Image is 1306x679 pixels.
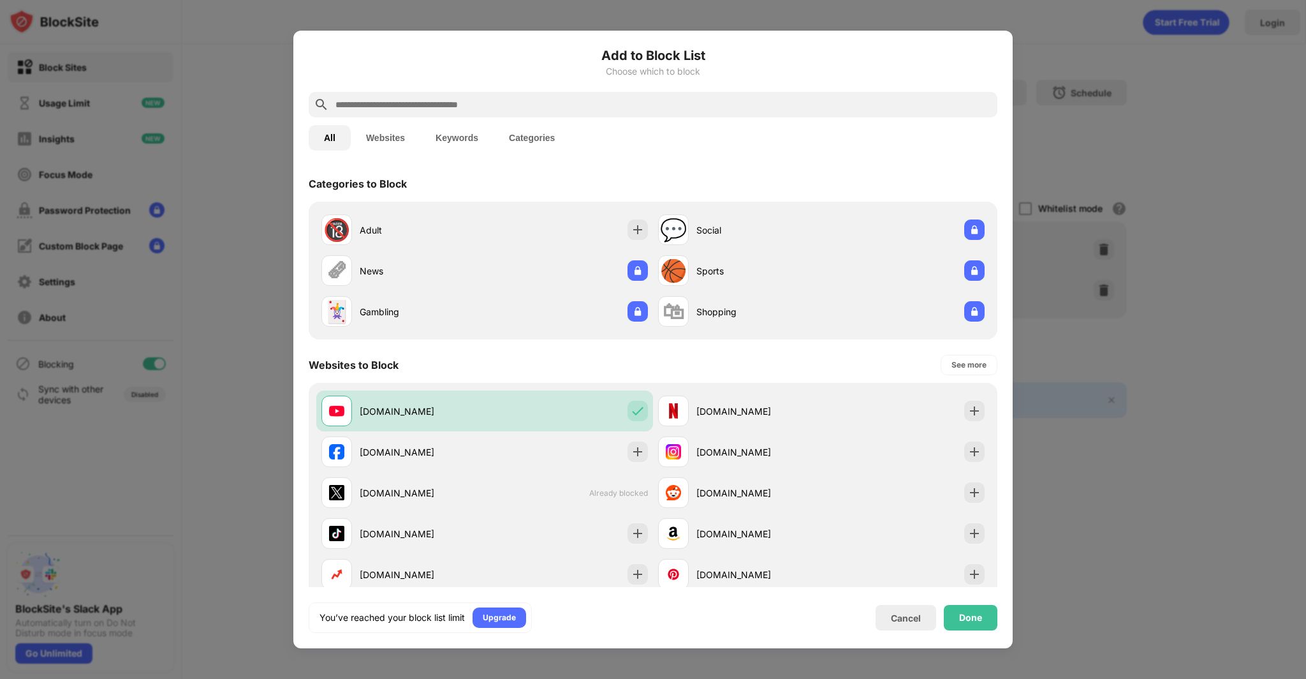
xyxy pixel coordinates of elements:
[696,223,821,237] div: Social
[696,305,821,318] div: Shopping
[309,125,351,151] button: All
[319,611,465,624] div: You’ve reached your block list limit
[660,258,687,284] div: 🏀
[660,217,687,243] div: 💬
[323,299,350,325] div: 🃏
[360,305,485,318] div: Gambling
[696,405,821,418] div: [DOMAIN_NAME]
[666,444,681,459] img: favicons
[309,46,997,65] h6: Add to Block List
[326,258,348,284] div: 🗞
[420,125,494,151] button: Keywords
[329,485,344,500] img: favicons
[666,485,681,500] img: favicons
[483,611,516,624] div: Upgrade
[351,125,420,151] button: Websites
[329,567,344,582] img: favicons
[360,568,485,581] div: [DOMAIN_NAME]
[314,97,329,112] img: search.svg
[309,359,399,371] div: Websites to Block
[323,217,350,243] div: 🔞
[309,177,407,190] div: Categories to Block
[329,526,344,541] img: favicons
[959,613,982,623] div: Done
[666,526,681,541] img: favicons
[589,488,648,498] span: Already blocked
[666,403,681,419] img: favicons
[360,264,485,278] div: News
[891,613,921,623] div: Cancel
[696,568,821,581] div: [DOMAIN_NAME]
[696,264,821,278] div: Sports
[360,445,485,459] div: [DOMAIN_NAME]
[329,444,344,459] img: favicons
[329,403,344,419] img: favicons
[663,299,684,325] div: 🛍
[696,445,821,459] div: [DOMAIN_NAME]
[666,567,681,582] img: favicons
[360,405,485,418] div: [DOMAIN_NAME]
[360,223,485,237] div: Adult
[360,527,485,541] div: [DOMAIN_NAME]
[951,359,987,371] div: See more
[494,125,570,151] button: Categories
[360,486,485,500] div: [DOMAIN_NAME]
[696,527,821,541] div: [DOMAIN_NAME]
[696,486,821,500] div: [DOMAIN_NAME]
[309,66,997,77] div: Choose which to block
